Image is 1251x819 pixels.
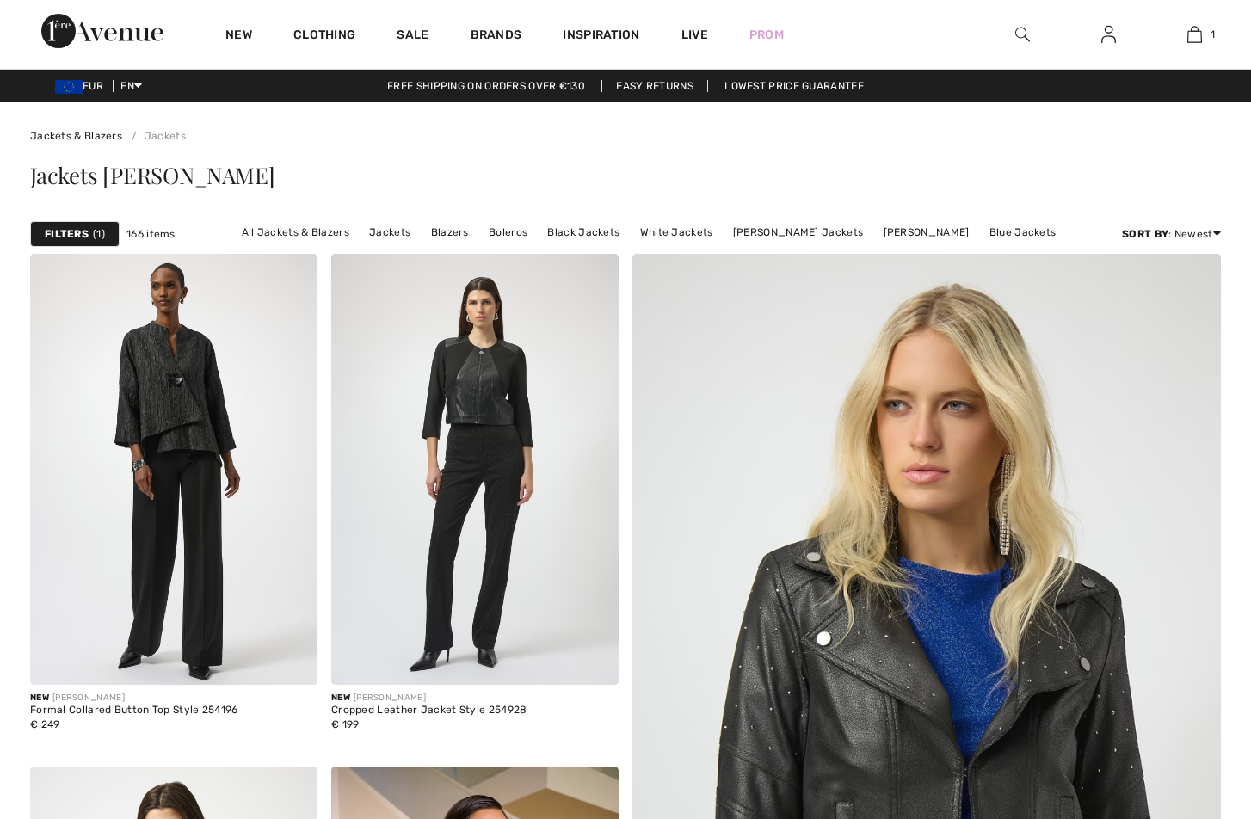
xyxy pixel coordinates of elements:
img: search the website [1015,24,1030,45]
span: New [331,693,350,703]
a: 1 [1152,24,1236,45]
span: € 249 [30,718,60,730]
span: EN [120,80,142,92]
div: [PERSON_NAME] [331,692,527,705]
a: All Jackets & Blazers [233,221,358,243]
img: My Info [1101,24,1116,45]
a: [PERSON_NAME] Jackets [724,221,872,243]
span: 1 [1211,27,1215,42]
div: Cropped Leather Jacket Style 254928 [331,705,527,717]
img: 1ère Avenue [41,14,163,48]
img: Formal Collared Button Top Style 254196. Black [30,254,317,685]
strong: Filters [45,226,89,242]
strong: Sort By [1122,228,1168,240]
a: Prom [749,26,784,44]
a: Free shipping on orders over €130 [373,80,599,92]
img: Euro [55,80,83,94]
span: 1 [93,226,105,242]
div: Formal Collared Button Top Style 254196 [30,705,238,717]
span: New [30,693,49,703]
img: My Bag [1187,24,1202,45]
a: Clothing [293,28,355,46]
div: : Newest [1122,226,1221,242]
a: White Jackets [632,221,722,243]
a: Lowest Price Guarantee [711,80,878,92]
span: Jackets [PERSON_NAME] [30,160,274,190]
a: Blue Jackets [981,221,1065,243]
span: 166 items [126,226,176,242]
a: Live [681,26,708,44]
a: Easy Returns [601,80,708,92]
a: Brands [471,28,522,46]
a: [PERSON_NAME] [875,221,978,243]
a: Jackets [125,130,185,142]
a: Jackets & Blazers [30,130,122,142]
img: Cropped Leather Jacket Style 254928. Black [331,254,619,685]
a: Black Jackets [539,221,628,243]
a: New [225,28,252,46]
a: Sign In [1088,24,1130,46]
a: Jackets [361,221,419,243]
span: Inspiration [563,28,639,46]
span: € 199 [331,718,360,730]
div: [PERSON_NAME] [30,692,238,705]
a: Sale [397,28,428,46]
a: Blazers [422,221,478,243]
a: Boleros [480,221,536,243]
span: EUR [55,80,110,92]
